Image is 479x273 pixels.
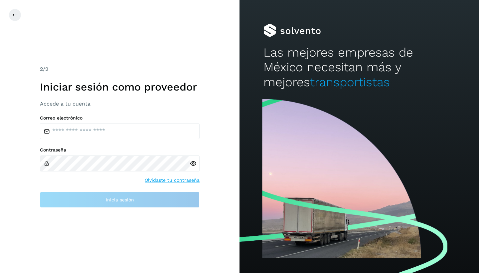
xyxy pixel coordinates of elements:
label: Contraseña [40,147,200,153]
span: Inicia sesión [106,197,134,202]
h2: Las mejores empresas de México necesitan más y mejores [263,45,455,90]
span: transportistas [310,75,390,89]
h3: Accede a tu cuenta [40,101,200,107]
label: Correo electrónico [40,115,200,121]
button: Inicia sesión [40,192,200,208]
a: Olvidaste tu contraseña [145,177,200,184]
div: /2 [40,65,200,73]
h1: Iniciar sesión como proveedor [40,81,200,93]
span: 2 [40,66,43,72]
